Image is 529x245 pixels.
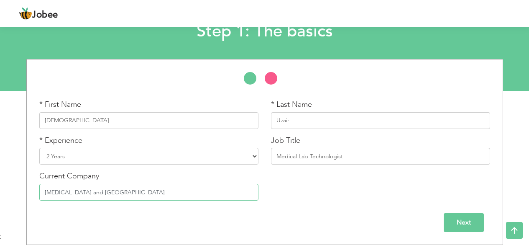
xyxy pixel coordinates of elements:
[271,99,312,110] label: * Last Name
[39,171,99,182] label: Current Company
[19,7,32,21] img: jobee.io
[72,21,457,42] h2: Step 1: The basics
[444,213,484,232] input: Next
[32,10,58,20] span: Jobee
[39,99,81,110] label: * First Name
[271,135,300,146] label: Job Title
[39,135,82,146] label: * Experience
